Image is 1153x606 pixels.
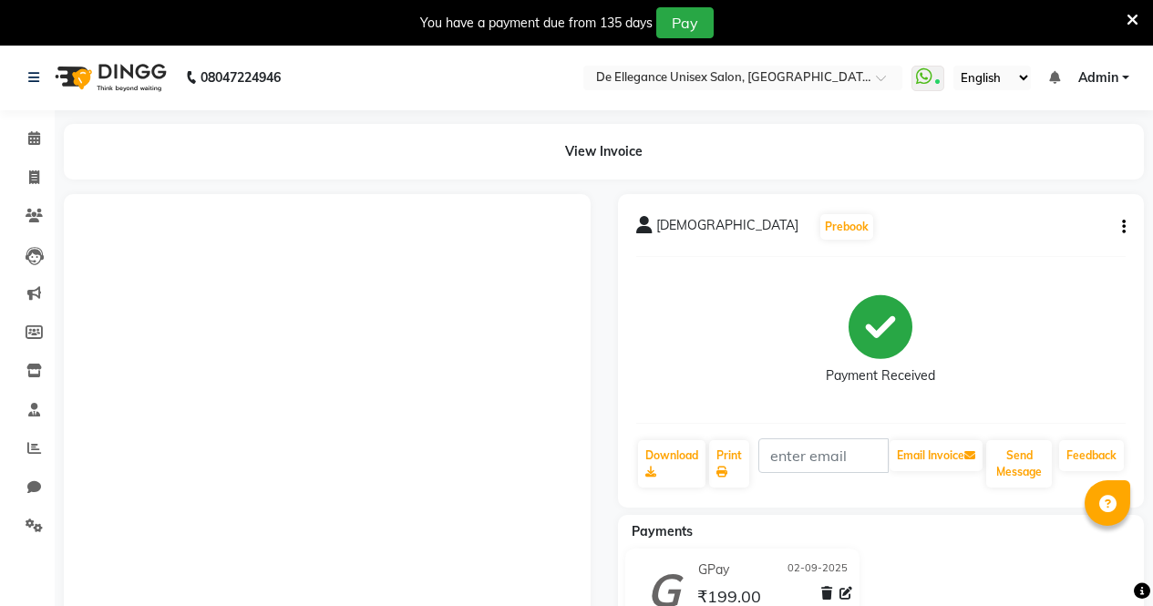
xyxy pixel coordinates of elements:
[420,14,653,33] div: You have a payment due from 135 days
[64,124,1144,180] div: View Invoice
[1076,533,1135,588] iframe: chat widget
[758,438,890,473] input: enter email
[1059,440,1124,471] a: Feedback
[1078,68,1118,87] span: Admin
[698,560,729,580] span: GPay
[986,440,1052,488] button: Send Message
[638,440,705,488] a: Download
[656,7,714,38] button: Pay
[656,216,798,241] span: [DEMOGRAPHIC_DATA]
[632,523,693,539] span: Payments
[820,214,873,240] button: Prebook
[890,440,983,471] button: Email Invoice
[788,560,848,580] span: 02-09-2025
[826,366,935,385] div: Payment Received
[709,440,749,488] a: Print
[46,52,171,103] img: logo
[201,52,281,103] b: 08047224946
